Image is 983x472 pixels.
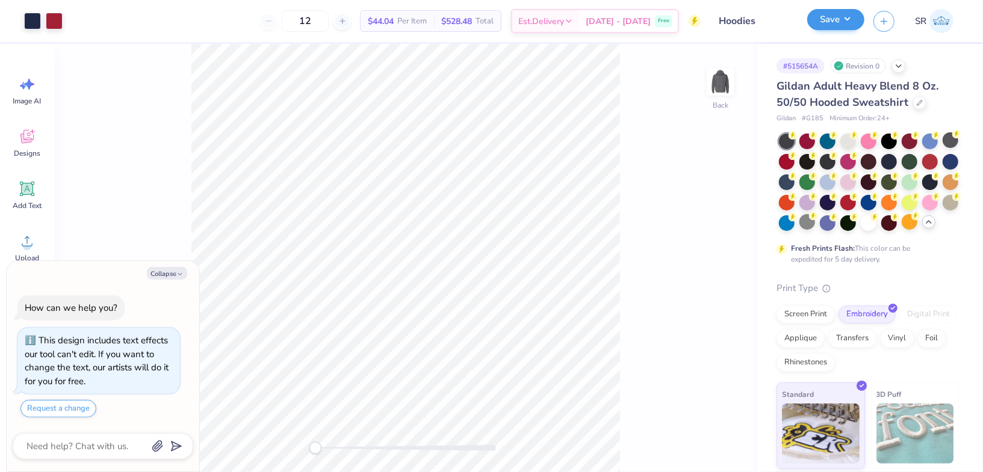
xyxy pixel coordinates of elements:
div: Print Type [777,281,959,295]
span: Total [476,15,494,28]
div: Back [713,100,728,111]
button: Collapse [147,267,187,280]
div: Revision 0 [831,58,886,73]
span: # G185 [802,114,823,124]
input: – – [282,10,329,32]
span: Free [658,17,669,25]
div: Rhinestones [777,354,835,372]
span: Est. Delivery [518,15,564,28]
span: Gildan [777,114,796,124]
div: Accessibility label [309,442,321,454]
img: Back [709,70,733,94]
div: This design includes text effects our tool can't edit. If you want to change the text, our artist... [25,334,169,387]
a: SR [910,9,959,33]
div: Screen Print [777,305,835,323]
img: Standard [782,403,860,464]
span: Upload [15,253,39,263]
img: 3D Puff [876,403,954,464]
input: Untitled Design [710,9,798,33]
span: Standard [782,388,814,400]
img: Srishti Rawat [929,9,954,33]
div: Foil [917,329,946,348]
span: Minimum Order: 24 + [830,114,890,124]
div: # 515654A [777,58,825,73]
span: Image AI [13,96,42,106]
strong: Fresh Prints Flash: [791,244,855,253]
span: $44.04 [368,15,394,28]
span: Gildan Adult Heavy Blend 8 Oz. 50/50 Hooded Sweatshirt [777,79,938,109]
div: Digital Print [899,305,958,323]
button: Save [807,9,864,30]
div: This color can be expedited for 5 day delivery. [791,243,939,265]
span: 3D Puff [876,388,902,400]
div: Embroidery [839,305,896,323]
span: SR [915,14,926,28]
div: Applique [777,329,825,348]
div: Transfers [828,329,876,348]
div: How can we help you? [25,302,117,314]
div: Vinyl [880,329,914,348]
button: Request a change [20,400,96,417]
span: [DATE] - [DATE] [586,15,651,28]
span: Designs [14,149,40,158]
span: Per Item [397,15,427,28]
span: Add Text [13,201,42,210]
span: $528.48 [441,15,472,28]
